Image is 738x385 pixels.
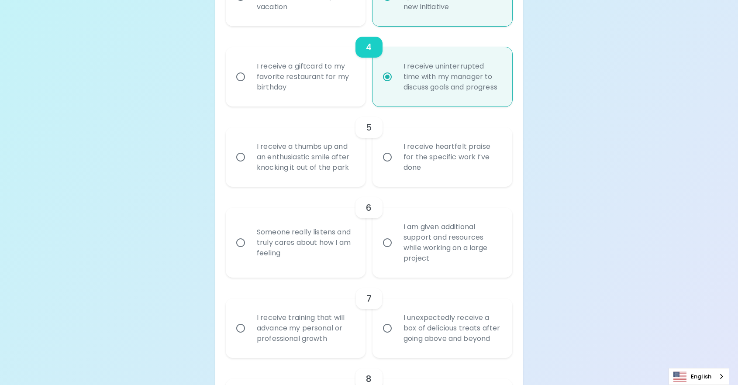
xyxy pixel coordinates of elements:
[226,187,512,278] div: choice-group-check
[226,107,512,187] div: choice-group-check
[397,211,507,274] div: I am given additional support and resources while working on a large project
[250,217,361,269] div: Someone really listens and truly cares about how I am feeling
[669,368,729,385] div: Language
[669,368,729,385] a: English
[397,302,507,354] div: I unexpectedly receive a box of delicious treats after going above and beyond
[366,201,372,215] h6: 6
[366,292,372,306] h6: 7
[366,40,372,54] h6: 4
[250,131,361,183] div: I receive a thumbs up and an enthusiastic smile after knocking it out of the park
[226,278,512,358] div: choice-group-check
[366,120,372,134] h6: 5
[226,26,512,107] div: choice-group-check
[250,51,361,103] div: I receive a giftcard to my favorite restaurant for my birthday
[397,131,507,183] div: I receive heartfelt praise for the specific work I’ve done
[250,302,361,354] div: I receive training that will advance my personal or professional growth
[669,368,729,385] aside: Language selected: English
[397,51,507,103] div: I receive uninterrupted time with my manager to discuss goals and progress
